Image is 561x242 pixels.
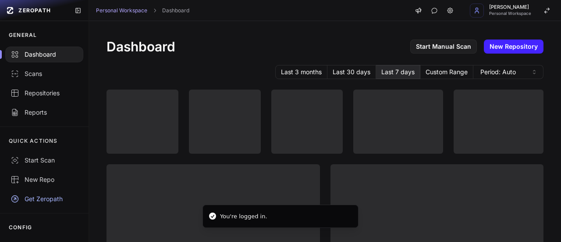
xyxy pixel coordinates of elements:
div: New Repo [11,175,78,184]
span: Period: Auto [480,68,516,76]
div: Scans [11,69,78,78]
span: ZEROPATH [18,7,51,14]
div: Get Zeropath [11,195,78,203]
a: New Repository [484,40,543,54]
button: Last 30 days [327,65,376,79]
div: Repositories [11,89,78,98]
svg: caret sort, [531,69,538,76]
div: Reports [11,108,78,117]
svg: chevron right, [152,7,158,14]
div: Dashboard [11,50,78,59]
p: CONFIG [9,224,32,231]
a: ZEROPATH [4,4,67,18]
span: [PERSON_NAME] [489,5,531,10]
a: Dashboard [162,7,189,14]
p: QUICK ACTIONS [9,137,58,144]
div: You're logged in. [220,212,267,221]
span: Personal Workspace [489,11,531,16]
button: Custom Range [420,65,473,79]
h1: Dashboard [107,39,175,54]
a: Start Manual Scan [410,40,477,54]
a: Personal Workspace [96,7,147,14]
button: Last 7 days [376,65,420,79]
nav: breadcrumb [96,7,189,14]
p: GENERAL [9,32,37,39]
div: Start Scan [11,156,78,165]
button: Last 3 months [275,65,327,79]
